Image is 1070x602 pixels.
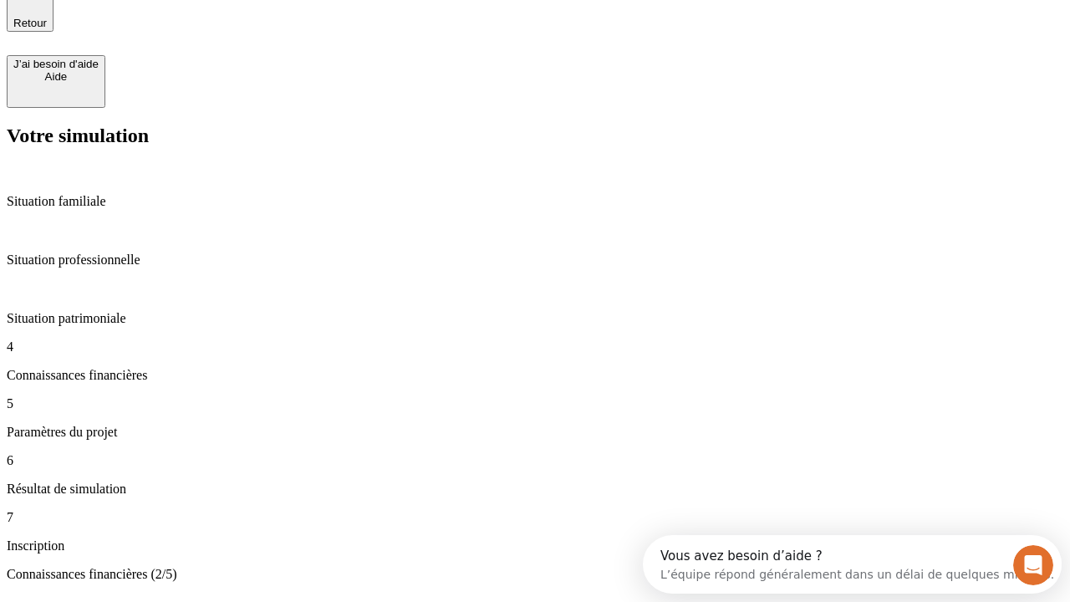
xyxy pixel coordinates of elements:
p: Situation patrimoniale [7,311,1063,326]
p: 7 [7,510,1063,525]
p: Inscription [7,538,1063,554]
div: L’équipe répond généralement dans un délai de quelques minutes. [18,28,411,45]
p: Paramètres du projet [7,425,1063,440]
div: J’ai besoin d'aide [13,58,99,70]
div: Ouvrir le Messenger Intercom [7,7,461,53]
iframe: Intercom live chat [1013,545,1053,585]
h2: Votre simulation [7,125,1063,147]
p: Résultat de simulation [7,482,1063,497]
p: 4 [7,339,1063,355]
p: Situation familiale [7,194,1063,209]
iframe: Intercom live chat discovery launcher [643,535,1062,594]
p: Connaissances financières (2/5) [7,567,1063,582]
div: Aide [13,70,99,83]
p: Connaissances financières [7,368,1063,383]
p: Situation professionnelle [7,253,1063,268]
button: J’ai besoin d'aideAide [7,55,105,108]
span: Retour [13,17,47,29]
div: Vous avez besoin d’aide ? [18,14,411,28]
p: 6 [7,453,1063,468]
p: 5 [7,396,1063,411]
